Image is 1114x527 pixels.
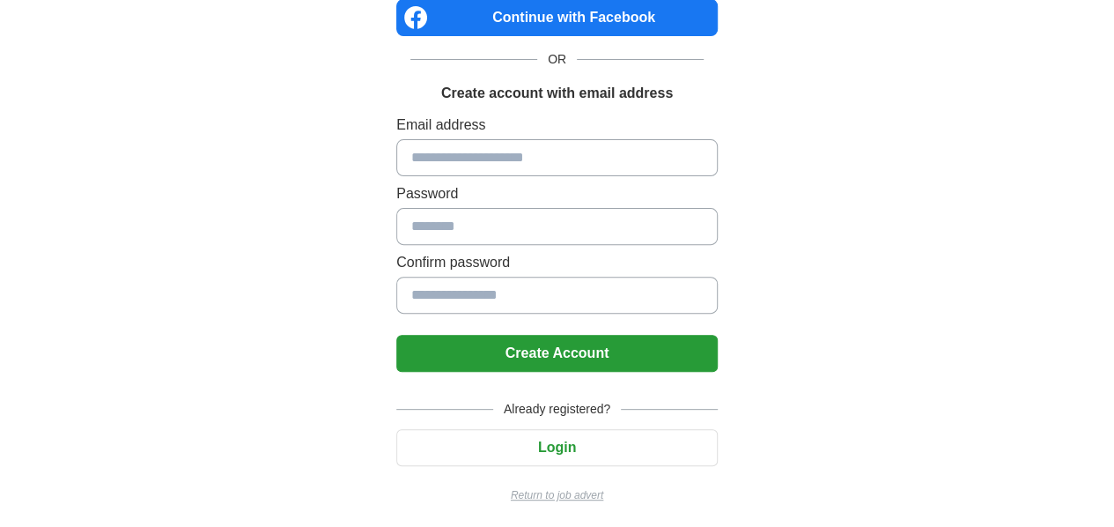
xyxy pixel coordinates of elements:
button: Login [396,429,718,466]
label: Password [396,183,718,204]
h1: Create account with email address [441,83,673,104]
label: Confirm password [396,252,718,273]
button: Create Account [396,335,718,372]
a: Login [396,440,718,455]
a: Return to job advert [396,487,718,503]
label: Email address [396,115,718,136]
span: Already registered? [493,400,621,419]
span: OR [537,50,577,69]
